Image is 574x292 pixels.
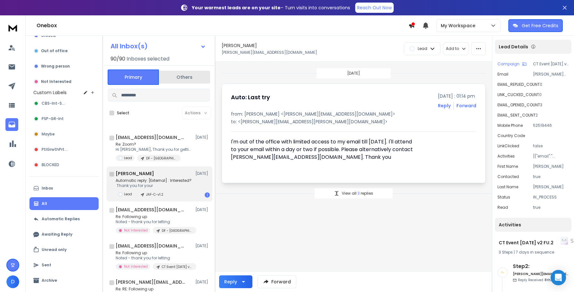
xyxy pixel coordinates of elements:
[195,280,210,285] p: [DATE]
[231,118,476,125] p: to: <[PERSON_NAME][EMAIL_ADDRESS][PERSON_NAME][DOMAIN_NAME]>
[116,250,193,255] p: Re: Following up
[540,102,569,108] p: 3
[219,275,252,288] button: Reply
[105,40,211,53] button: All Inbox(s)
[495,218,571,232] div: Activities
[116,255,193,261] p: Noted - thank you for letting
[116,219,193,224] p: Noted - thank you for letting
[497,92,539,97] p: LINK_CLICKED_COUNT
[342,191,373,196] p: View all replies
[29,60,99,73] button: Wrong person
[497,123,523,128] p: Mobile Phone
[33,89,67,96] h3: Custom Labels
[456,102,476,109] div: Forward
[533,72,569,77] p: [PERSON_NAME][EMAIL_ADDRESS][DOMAIN_NAME]
[124,192,132,197] p: Lead
[29,112,99,125] button: PSP-GR-Int
[195,243,210,248] p: [DATE]
[124,264,148,269] p: Not Interested
[116,170,154,177] h1: [PERSON_NAME]
[533,61,569,67] p: CT Event [DATE] v2 FU.2
[42,201,47,206] p: All
[111,43,148,49] h1: All Inbox(s)
[222,42,257,49] h1: [PERSON_NAME]
[6,275,19,288] button: D
[29,243,99,256] button: Unread only
[446,46,459,51] p: Add to
[41,48,68,53] p: Out of office
[116,207,186,213] h1: [EMAIL_ADDRESS][DOMAIN_NAME]
[29,75,99,88] button: Not Interested
[222,50,317,55] p: [PERSON_NAME][EMAIL_ADDRESS][DOMAIN_NAME]
[438,102,451,109] button: Reply
[29,45,99,57] button: Out of office
[347,71,360,76] p: [DATE]
[497,154,515,159] p: activities
[497,82,540,87] p: EMAIL_REPLIED_COUNT
[42,101,66,106] span: CBS-Int-Sell
[192,4,281,11] strong: Your warmest leads are on your site
[533,205,569,210] p: true
[117,110,129,116] label: Select
[518,278,559,282] p: Reply Received
[116,279,186,285] h1: [PERSON_NAME][EMAIL_ADDRESS][PERSON_NAME][DOMAIN_NAME]
[224,279,237,285] div: Reply
[42,116,64,121] span: PSP-GR-Int
[42,263,51,268] p: Sent
[124,156,132,160] p: Lead
[111,55,125,63] span: 90 / 90
[29,182,99,195] button: Inbox
[37,22,408,29] h1: Onebox
[29,97,99,110] button: CBS-Int-Sell
[231,138,418,161] div: I'm out of the office with limited access to my email till [DATE]. I'll attend to your email with...
[497,113,536,118] p: EMAIL_SENT_COUNT
[497,61,527,67] button: Campaign
[29,143,99,156] button: PtlGrwthPrtnr
[127,55,169,63] h3: Inboxes selected
[162,228,193,233] p: DF - [GEOGRAPHIC_DATA] - FU.1.2
[551,270,566,285] div: Open Intercom Messenger
[497,195,510,200] p: status
[508,19,563,32] button: Get Free Credits
[159,70,210,84] button: Others
[41,79,71,84] p: Not Interested
[499,249,513,255] span: 3 Steps
[29,228,99,241] button: Awaiting Reply
[116,178,192,183] p: Automatic reply: [External] : Interested?
[29,158,99,171] button: BLOCKED
[441,22,478,29] p: My Workspace
[438,93,476,99] p: [DATE] : 01:14 pm
[533,174,569,179] p: true
[6,22,19,34] img: logo
[513,263,569,270] h6: Step 2 :
[539,92,569,97] p: 0
[231,93,270,102] h1: Auto: Last try
[29,274,99,287] button: Archive
[195,135,210,140] p: [DATE]
[29,259,99,272] button: Sent
[540,82,569,87] p: 0
[533,123,569,128] p: 52519446
[513,272,569,276] h6: [PERSON_NAME][EMAIL_ADDRESS][PERSON_NAME][DOMAIN_NAME]
[124,228,148,233] p: Not Interested
[41,64,70,69] p: Wrong person
[533,154,569,159] p: [{"email":"[PERSON_NAME][EMAIL_ADDRESS][PERSON_NAME][DOMAIN_NAME]","step_number":"Step 1","event"...
[533,184,569,190] p: [PERSON_NAME]
[146,156,177,161] p: DF - [GEOGRAPHIC_DATA] - FU.1.2
[497,61,520,67] p: Campaign
[42,162,59,167] span: BLOCKED
[533,164,569,169] p: [PERSON_NAME]
[497,184,518,190] p: Last Name
[497,205,508,210] p: read
[116,183,192,188] p: Thank you for your
[116,214,193,219] p: Re: Following up
[29,213,99,225] button: Automatic Replies
[522,22,558,29] p: Get Free Credits
[29,128,99,141] button: Maybe
[258,275,296,288] button: Forward
[108,69,159,85] button: Primary
[499,239,568,246] h1: CT Event [DATE] v2 FU.2
[42,186,53,191] p: Inbox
